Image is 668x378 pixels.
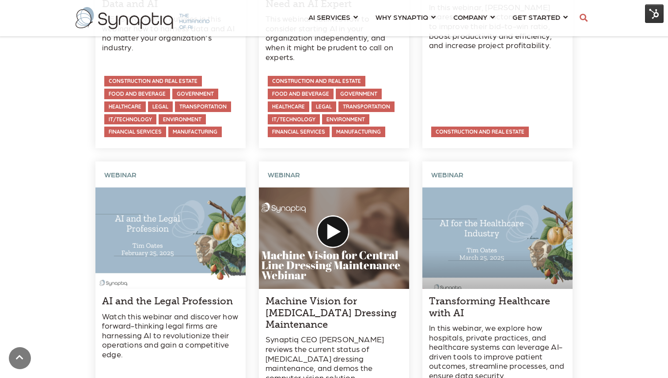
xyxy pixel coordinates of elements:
a: WHY SYNAPTIQ [376,9,436,25]
img: HubSpot Tools Menu Toggle [645,4,664,23]
a: COMPANY [453,9,495,25]
span: COMPANY [453,11,487,23]
span: WHY SYNAPTIQ [376,11,428,23]
a: AI SERVICES [308,9,358,25]
a: GET STARTED [512,9,568,25]
img: synaptiq logo-2 [76,7,209,29]
nav: menu [300,2,577,34]
span: AI SERVICES [308,11,350,23]
span: GET STARTED [512,11,560,23]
